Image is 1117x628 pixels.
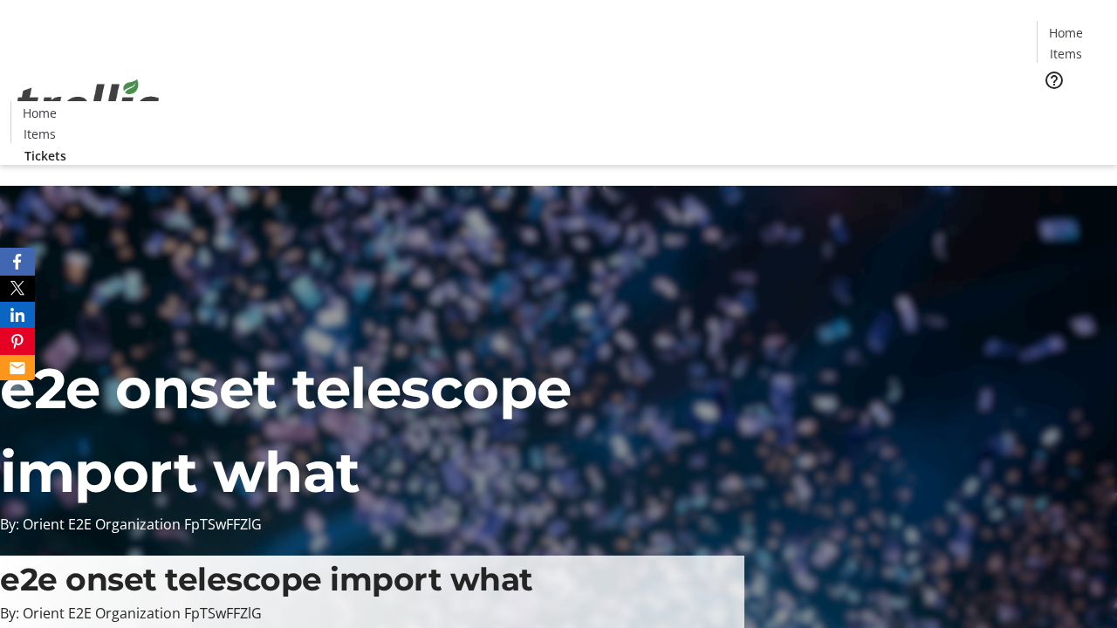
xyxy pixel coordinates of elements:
a: Tickets [10,147,80,165]
a: Items [1038,44,1093,63]
a: Home [1038,24,1093,42]
span: Tickets [1051,101,1093,119]
a: Items [11,125,67,143]
span: Items [24,125,56,143]
span: Home [1049,24,1083,42]
a: Home [11,104,67,122]
span: Items [1050,44,1082,63]
a: Tickets [1037,101,1107,119]
button: Help [1037,63,1072,98]
span: Tickets [24,147,66,165]
img: Orient E2E Organization FpTSwFFZlG's Logo [10,60,166,147]
span: Home [23,104,57,122]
